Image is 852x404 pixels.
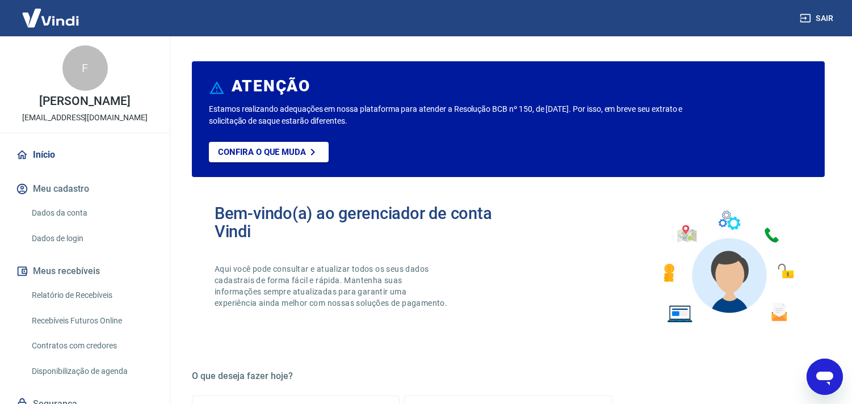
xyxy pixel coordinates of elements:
[62,45,108,91] div: F
[27,227,156,250] a: Dados de login
[27,201,156,225] a: Dados da conta
[218,147,306,157] p: Confira o que muda
[27,360,156,383] a: Disponibilização de agenda
[39,95,130,107] p: [PERSON_NAME]
[807,359,843,395] iframe: Botão para abrir a janela de mensagens
[232,81,310,92] h6: ATENÇÃO
[653,204,802,330] img: Imagem de um avatar masculino com diversos icones exemplificando as funcionalidades do gerenciado...
[209,103,688,127] p: Estamos realizando adequações em nossa plataforma para atender a Resolução BCB nº 150, de [DATE]....
[192,371,825,382] h5: O que deseja fazer hoje?
[27,309,156,333] a: Recebíveis Futuros Online
[215,263,450,309] p: Aqui você pode consultar e atualizar todos os seus dados cadastrais de forma fácil e rápida. Mant...
[27,334,156,357] a: Contratos com credores
[22,112,148,124] p: [EMAIL_ADDRESS][DOMAIN_NAME]
[798,8,838,29] button: Sair
[14,1,87,35] img: Vindi
[215,204,509,241] h2: Bem-vindo(a) ao gerenciador de conta Vindi
[14,259,156,284] button: Meus recebíveis
[27,284,156,307] a: Relatório de Recebíveis
[14,176,156,201] button: Meu cadastro
[14,142,156,167] a: Início
[209,142,329,162] a: Confira o que muda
